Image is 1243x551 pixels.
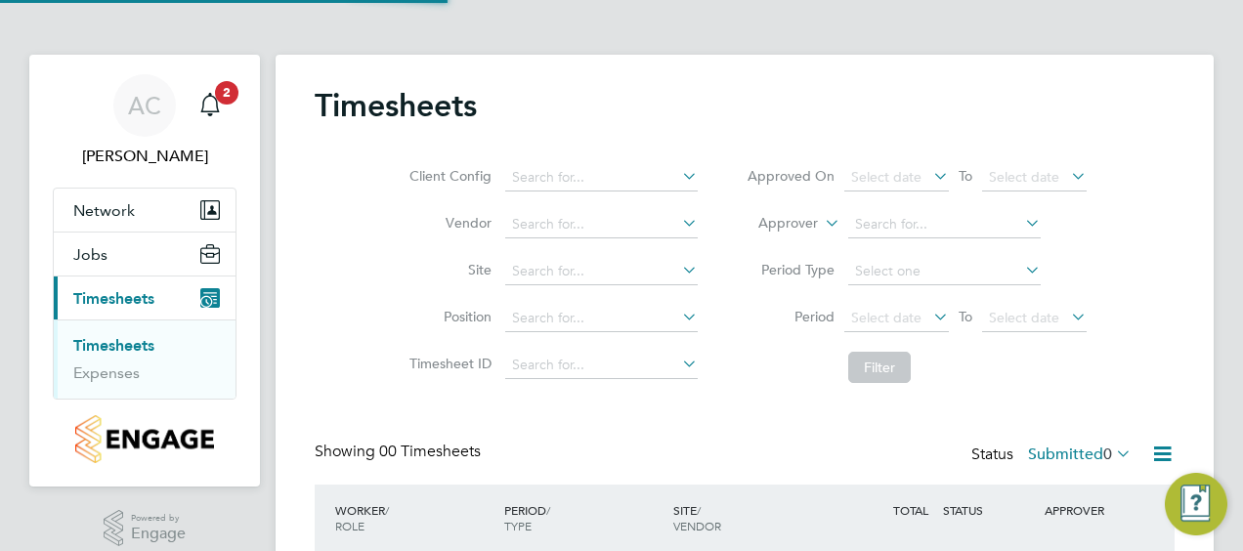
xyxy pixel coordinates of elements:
a: AC[PERSON_NAME] [53,74,236,168]
span: 2 [215,81,238,105]
div: SITE [668,492,837,543]
input: Select one [848,258,1041,285]
a: Timesheets [73,336,154,355]
label: Submitted [1028,445,1132,464]
span: / [697,502,701,518]
div: Timesheets [54,319,236,399]
label: Site [404,261,492,278]
a: 2 [191,74,230,137]
span: Select date [989,309,1059,326]
a: Go to home page [53,415,236,463]
label: Period Type [747,261,835,278]
span: Network [73,201,135,220]
label: Vendor [404,214,492,232]
input: Search for... [505,164,698,191]
div: PERIOD [499,492,668,543]
label: Client Config [404,167,492,185]
div: Showing [315,442,485,462]
a: Powered byEngage [104,510,187,547]
label: Approver [730,214,818,233]
nav: Main navigation [29,55,260,487]
div: Status [971,442,1136,469]
div: APPROVER [1040,492,1141,528]
span: Select date [989,168,1059,186]
button: Engage Resource Center [1165,473,1227,535]
input: Search for... [848,211,1041,238]
span: Engage [131,526,186,542]
span: / [385,502,389,518]
a: Expenses [73,363,140,382]
span: / [546,502,550,518]
h2: Timesheets [315,86,477,125]
input: Search for... [505,352,698,379]
span: Aurie Cox [53,145,236,168]
label: Timesheet ID [404,355,492,372]
img: countryside-properties-logo-retina.png [75,415,213,463]
label: Position [404,308,492,325]
span: Select date [851,309,922,326]
input: Search for... [505,305,698,332]
input: Search for... [505,258,698,285]
button: Timesheets [54,276,236,319]
span: 00 Timesheets [379,442,481,461]
span: Powered by [131,510,186,527]
label: Approved On [747,167,835,185]
button: Network [54,189,236,232]
span: Jobs [73,245,107,264]
input: Search for... [505,211,698,238]
span: ROLE [335,518,364,533]
span: To [953,163,978,189]
label: Period [747,308,835,325]
button: Filter [848,352,911,383]
span: TOTAL [893,502,928,518]
span: 0 [1103,445,1112,464]
span: To [953,304,978,329]
span: AC [128,93,161,118]
span: TYPE [504,518,532,533]
span: Select date [851,168,922,186]
span: Timesheets [73,289,154,308]
div: STATUS [938,492,1040,528]
span: VENDOR [673,518,721,533]
div: WORKER [330,492,499,543]
button: Jobs [54,233,236,275]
